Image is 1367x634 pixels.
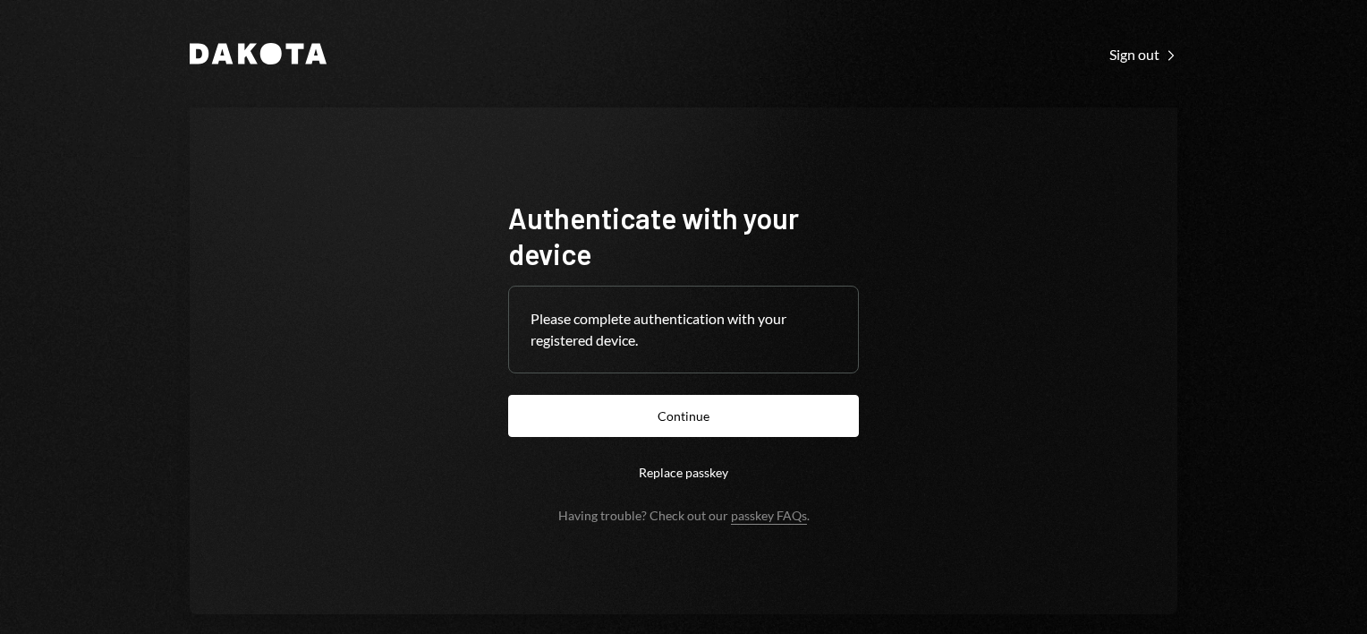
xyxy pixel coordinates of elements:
div: Sign out [1109,46,1177,64]
h1: Authenticate with your device [508,200,859,271]
a: Sign out [1109,44,1177,64]
button: Replace passkey [508,451,859,493]
div: Please complete authentication with your registered device. [531,308,836,351]
a: passkey FAQs [731,508,807,525]
button: Continue [508,395,859,437]
div: Having trouble? Check out our . [558,508,810,523]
